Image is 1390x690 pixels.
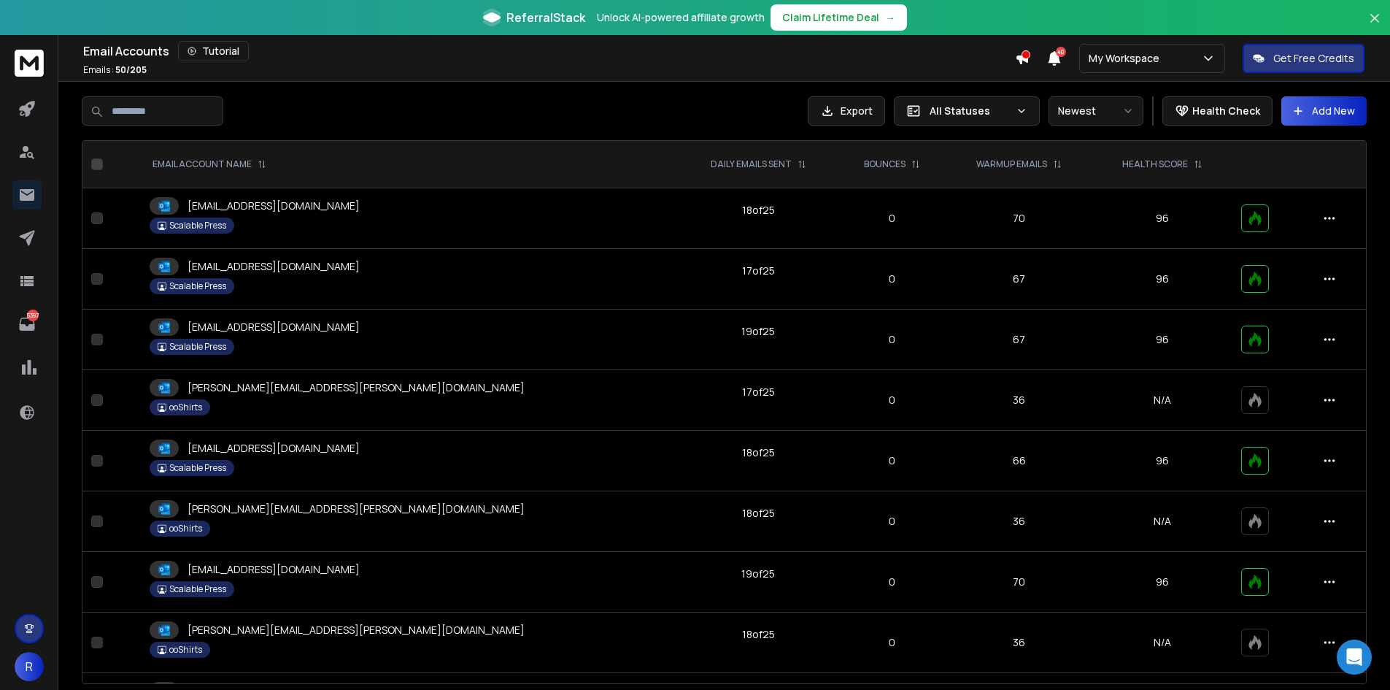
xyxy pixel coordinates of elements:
[1101,635,1224,650] p: N/A
[83,64,147,76] p: Emails :
[169,402,202,413] p: ooShirts
[742,506,775,521] div: 18 of 25
[946,249,1092,310] td: 67
[178,41,249,61] button: Tutorial
[742,445,775,460] div: 18 of 25
[808,96,885,126] button: Export
[12,310,42,339] a: 5397
[27,310,39,321] p: 5397
[1092,310,1232,370] td: 96
[169,341,226,353] p: Scalable Press
[506,9,585,26] span: ReferralStack
[741,324,775,339] div: 19 of 25
[946,188,1092,249] td: 70
[188,441,360,456] p: [EMAIL_ADDRESS][DOMAIN_NAME]
[1122,158,1188,170] p: HEALTH SCORE
[946,552,1092,613] td: 70
[1162,96,1273,126] button: Health Check
[169,462,226,474] p: Scalable Press
[188,320,360,334] p: [EMAIL_ADDRESS][DOMAIN_NAME]
[946,310,1092,370] td: 67
[188,259,360,274] p: [EMAIL_ADDRESS][DOMAIN_NAME]
[847,514,937,529] p: 0
[1243,44,1364,73] button: Get Free Credits
[115,64,147,76] span: 50 / 205
[930,104,1010,118] p: All Statuses
[169,583,226,595] p: Scalable Press
[15,652,44,681] button: R
[188,623,525,637] p: [PERSON_NAME][EMAIL_ADDRESS][PERSON_NAME][DOMAIN_NAME]
[1092,188,1232,249] td: 96
[847,635,937,650] p: 0
[83,41,1015,61] div: Email Accounts
[847,453,937,468] p: 0
[742,385,775,399] div: 17 of 25
[847,393,937,407] p: 0
[946,613,1092,673] td: 36
[946,431,1092,491] td: 66
[742,203,775,218] div: 18 of 25
[1365,9,1384,44] button: Close banner
[847,332,937,347] p: 0
[1092,552,1232,613] td: 96
[742,264,775,278] div: 17 of 25
[946,370,1092,431] td: 36
[188,380,525,395] p: [PERSON_NAME][EMAIL_ADDRESS][PERSON_NAME][DOMAIN_NAME]
[1089,51,1165,66] p: My Workspace
[597,10,765,25] p: Unlock AI-powered affiliate growth
[885,10,895,25] span: →
[847,272,937,286] p: 0
[1092,249,1232,310] td: 96
[946,491,1092,552] td: 36
[188,199,360,213] p: [EMAIL_ADDRESS][DOMAIN_NAME]
[847,575,937,589] p: 0
[771,4,907,31] button: Claim Lifetime Deal→
[711,158,792,170] p: DAILY EMAILS SENT
[169,220,226,231] p: Scalable Press
[1049,96,1143,126] button: Newest
[1281,96,1367,126] button: Add New
[1192,104,1260,118] p: Health Check
[1101,393,1224,407] p: N/A
[188,502,525,516] p: [PERSON_NAME][EMAIL_ADDRESS][PERSON_NAME][DOMAIN_NAME]
[976,158,1047,170] p: WARMUP EMAILS
[742,627,775,642] div: 18 of 25
[864,158,906,170] p: BOUNCES
[1056,47,1066,57] span: 40
[1337,640,1372,675] div: Open Intercom Messenger
[169,523,202,534] p: ooShirts
[1101,514,1224,529] p: N/A
[847,211,937,226] p: 0
[152,158,266,170] div: EMAIL ACCOUNT NAME
[741,567,775,581] div: 19 of 25
[1092,431,1232,491] td: 96
[169,280,226,292] p: Scalable Press
[169,644,202,656] p: ooShirts
[188,562,360,577] p: [EMAIL_ADDRESS][DOMAIN_NAME]
[1273,51,1354,66] p: Get Free Credits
